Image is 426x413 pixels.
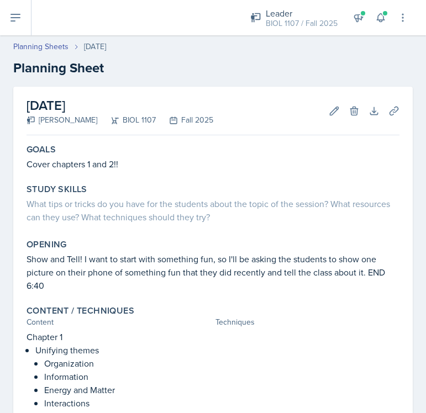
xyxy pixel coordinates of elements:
[27,197,399,224] div: What tips or tricks do you have for the students about the topic of the session? What resources c...
[27,144,56,155] label: Goals
[27,184,87,195] label: Study Skills
[44,396,211,410] p: Interactions
[44,370,211,383] p: Information
[27,157,399,171] p: Cover chapters 1 and 2!!
[27,316,211,328] div: Content
[266,18,338,29] div: BIOL 1107 / Fall 2025
[266,7,338,20] div: Leader
[27,252,399,292] p: Show and Tell! I want to start with something fun, so I'll be asking the students to show one pic...
[27,96,213,115] h2: [DATE]
[13,58,413,78] h2: Planning Sheet
[13,41,69,52] a: Planning Sheets
[27,330,211,343] p: Chapter 1
[27,114,97,126] div: [PERSON_NAME]
[27,239,67,250] label: Opening
[35,343,211,357] p: Unifying themes
[97,114,156,126] div: BIOL 1107
[44,383,211,396] p: Energy and Matter
[44,357,211,370] p: Organization
[156,114,213,126] div: Fall 2025
[215,316,400,328] div: Techniques
[27,305,134,316] label: Content / Techniques
[84,41,106,52] div: [DATE]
